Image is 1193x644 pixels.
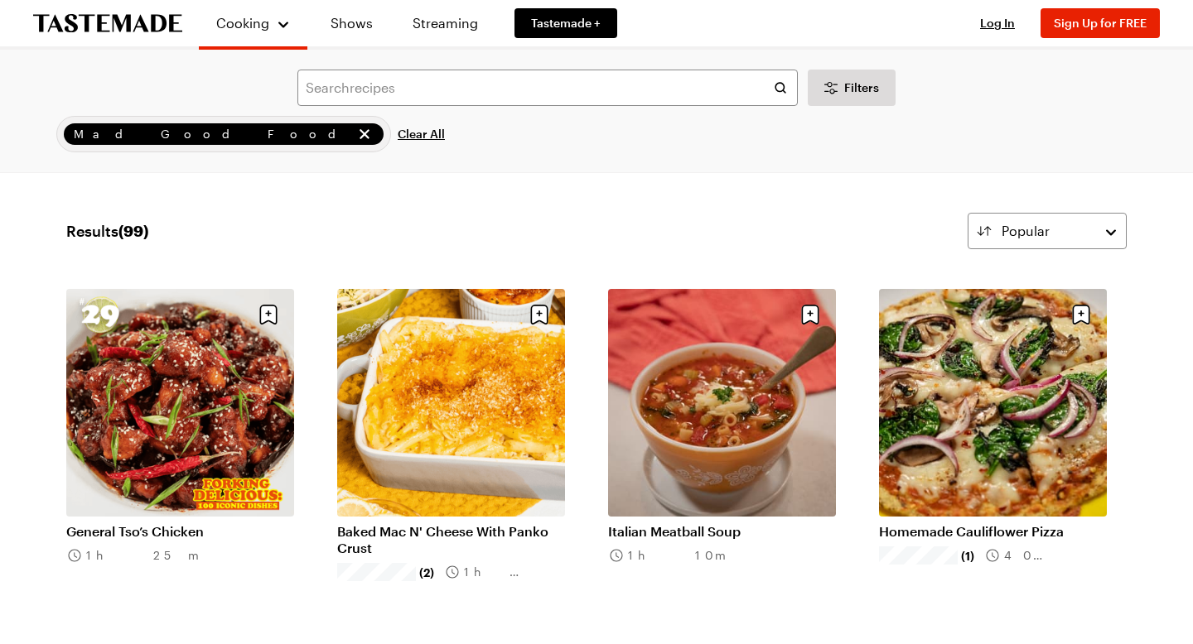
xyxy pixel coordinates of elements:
[398,126,445,142] span: Clear All
[1041,8,1160,38] button: Sign Up for FREE
[215,7,291,40] button: Cooking
[337,523,565,556] a: Baked Mac N' Cheese With Panko Crust
[1002,221,1050,241] span: Popular
[118,222,148,240] span: ( 99 )
[66,219,148,243] span: Results
[1054,16,1147,30] span: Sign Up for FREE
[514,8,617,38] a: Tastemade +
[216,15,269,31] span: Cooking
[66,523,294,540] a: General Tso’s Chicken
[355,125,374,143] button: remove Mad Good Food
[531,15,601,31] span: Tastemade +
[33,14,182,33] a: To Tastemade Home Page
[398,116,445,152] button: Clear All
[795,299,826,330] button: Save recipe
[1065,299,1097,330] button: Save recipe
[879,523,1107,540] a: Homemade Cauliflower Pizza
[808,70,896,106] button: Desktop filters
[524,299,555,330] button: Save recipe
[253,299,284,330] button: Save recipe
[968,213,1127,249] button: Popular
[74,125,352,143] span: Mad Good Food
[980,16,1015,30] span: Log In
[608,523,836,540] a: Italian Meatball Soup
[964,15,1031,31] button: Log In
[844,79,879,96] span: Filters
